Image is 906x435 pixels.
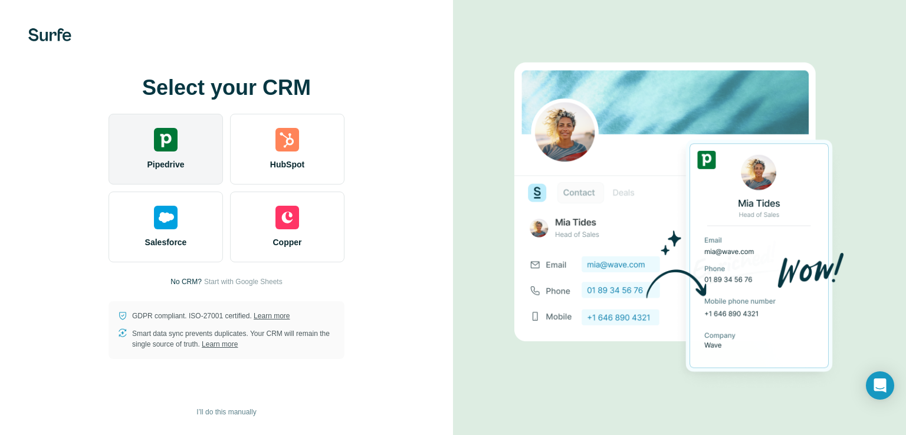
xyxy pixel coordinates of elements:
[273,236,302,248] span: Copper
[514,42,845,393] img: PIPEDRIVE image
[154,206,178,229] img: salesforce's logo
[132,328,335,350] p: Smart data sync prevents duplicates. Your CRM will remain the single source of truth.
[154,128,178,151] img: pipedrive's logo
[196,407,256,417] span: I’ll do this manually
[275,128,299,151] img: hubspot's logo
[866,371,894,400] div: Open Intercom Messenger
[204,276,283,287] button: Start with Google Sheets
[188,403,264,421] button: I’ll do this manually
[28,28,71,41] img: Surfe's logo
[275,206,299,229] img: copper's logo
[145,236,187,248] span: Salesforce
[202,340,238,348] a: Learn more
[254,312,290,320] a: Learn more
[270,159,304,170] span: HubSpot
[170,276,202,287] p: No CRM?
[132,311,290,321] p: GDPR compliant. ISO-27001 certified.
[147,159,184,170] span: Pipedrive
[109,76,344,100] h1: Select your CRM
